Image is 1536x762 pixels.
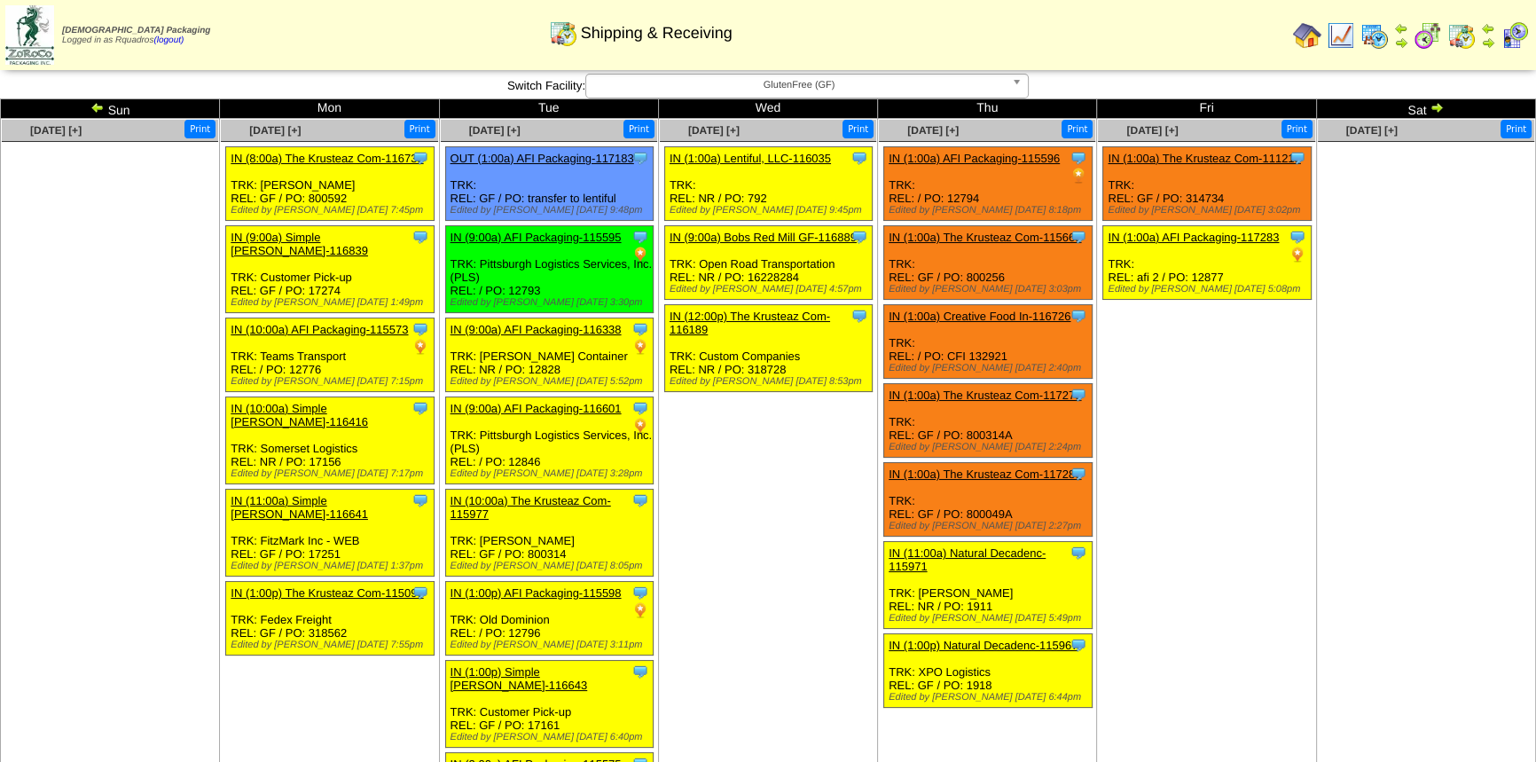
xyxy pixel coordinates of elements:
div: TRK: Custom Companies REL: NR / PO: 318728 [664,305,873,392]
div: Edited by [PERSON_NAME] [DATE] 1:37pm [231,561,434,571]
div: Edited by [PERSON_NAME] [DATE] 3:28pm [451,468,654,479]
div: TRK: REL: / PO: CFI 132921 [884,305,1093,379]
button: Print [404,120,435,138]
img: arrowright.gif [1430,100,1444,114]
img: PO [631,246,649,263]
div: Edited by [PERSON_NAME] [DATE] 3:03pm [889,284,1092,295]
a: [DATE] [+] [1346,124,1398,137]
img: Tooltip [411,149,429,167]
img: calendarinout.gif [549,19,577,47]
button: Print [1501,120,1532,138]
div: Edited by [PERSON_NAME] [DATE] 7:55pm [231,640,434,650]
img: Tooltip [411,491,429,509]
span: [DEMOGRAPHIC_DATA] Packaging [62,26,210,35]
div: Edited by [PERSON_NAME] [DATE] 6:44pm [889,692,1092,703]
img: Tooltip [1070,544,1087,562]
div: Edited by [PERSON_NAME] [DATE] 2:27pm [889,521,1092,531]
img: Tooltip [850,307,868,325]
div: TRK: REL: / PO: 12794 [884,147,1093,221]
a: [DATE] [+] [249,124,301,137]
a: IN (1:00a) Creative Food In-116726 [889,310,1070,323]
a: IN (11:00a) Natural Decadenc-115971 [889,546,1046,573]
span: Logged in as Rquadros [62,26,210,45]
a: IN (10:00a) AFI Packaging-115573 [231,323,408,336]
div: TRK: [PERSON_NAME] REL: GF / PO: 800592 [226,147,435,221]
img: Tooltip [631,584,649,601]
td: Thu [878,99,1097,119]
div: Edited by [PERSON_NAME] [DATE] 2:24pm [889,442,1092,452]
img: Tooltip [1070,386,1087,404]
div: TRK: Old Dominion REL: / PO: 12796 [445,582,654,656]
button: Print [623,120,654,138]
img: arrowleft.gif [1481,21,1495,35]
a: [DATE] [+] [469,124,521,137]
div: TRK: XPO Logistics REL: GF / PO: 1918 [884,634,1093,708]
a: IN (1:00p) AFI Packaging-115598 [451,586,622,600]
div: TRK: Teams Transport REL: / PO: 12776 [226,318,435,392]
span: GlutenFree (GF) [593,75,1005,96]
div: TRK: Fedex Freight REL: GF / PO: 318562 [226,582,435,656]
img: home.gif [1293,21,1321,50]
a: [DATE] [+] [30,124,82,137]
img: arrowright.gif [1394,35,1408,50]
img: Tooltip [631,399,649,417]
div: TRK: REL: afi 2 / PO: 12877 [1103,226,1312,300]
div: Edited by [PERSON_NAME] [DATE] 9:48pm [451,205,654,216]
div: TRK: Open Road Transportation REL: NR / PO: 16228284 [664,226,873,300]
img: Tooltip [411,399,429,417]
img: PO [631,601,649,619]
div: Edited by [PERSON_NAME] [DATE] 5:08pm [1108,284,1311,295]
div: TRK: REL: NR / PO: 792 [664,147,873,221]
div: Edited by [PERSON_NAME] [DATE] 3:11pm [451,640,654,650]
div: Edited by [PERSON_NAME] [DATE] 2:40pm [889,363,1092,373]
div: Edited by [PERSON_NAME] [DATE] 1:49pm [231,297,434,308]
div: Edited by [PERSON_NAME] [DATE] 5:49pm [889,613,1092,624]
button: Print [842,120,874,138]
a: IN (8:00a) The Krusteaz Com-116733 [231,152,423,165]
img: arrowright.gif [1481,35,1495,50]
td: Sun [1,99,220,119]
a: IN (12:00p) The Krusteaz Com-116189 [670,310,830,336]
img: zoroco-logo-small.webp [5,5,54,65]
img: Tooltip [631,663,649,680]
img: arrowleft.gif [90,100,105,114]
td: Sat [1316,99,1535,119]
a: IN (10:00a) The Krusteaz Com-115977 [451,494,611,521]
div: Edited by [PERSON_NAME] [DATE] 9:45pm [670,205,873,216]
div: TRK: FitzMark Inc - WEB REL: GF / PO: 17251 [226,490,435,577]
img: calendarcustomer.gif [1501,21,1529,50]
a: IN (1:00a) Lentiful, LLC-116035 [670,152,831,165]
img: Tooltip [1070,228,1087,246]
img: Tooltip [1070,149,1087,167]
a: (logout) [153,35,184,45]
div: TRK: REL: GF / PO: 800256 [884,226,1093,300]
a: IN (1:00p) Simple [PERSON_NAME]-116643 [451,665,588,692]
a: IN (9:00a) Simple [PERSON_NAME]-116839 [231,231,368,257]
a: IN (9:00a) AFI Packaging-116338 [451,323,622,336]
img: calendarblend.gif [1414,21,1442,50]
a: IN (1:00a) The Krusteaz Com-111213 [1108,152,1300,165]
div: TRK: [PERSON_NAME] REL: NR / PO: 1911 [884,542,1093,629]
a: IN (1:00p) The Krusteaz Com-115096 [231,586,423,600]
img: Tooltip [1289,228,1306,246]
button: Print [1062,120,1093,138]
img: calendarinout.gif [1447,21,1476,50]
img: arrowleft.gif [1394,21,1408,35]
span: [DATE] [+] [688,124,740,137]
div: Edited by [PERSON_NAME] [DATE] 8:18pm [889,205,1092,216]
div: Edited by [PERSON_NAME] [DATE] 8:53pm [670,376,873,387]
button: Print [1281,120,1313,138]
div: TRK: REL: GF / PO: 800314A [884,384,1093,458]
img: Tooltip [850,228,868,246]
a: IN (1:00p) Natural Decadenc-115967 [889,639,1078,652]
img: Tooltip [411,228,429,246]
img: calendarprod.gif [1360,21,1389,50]
a: IN (1:00a) The Krusteaz Com-117280 [889,467,1081,481]
a: IN (1:00a) AFI Packaging-117283 [1108,231,1279,244]
div: Edited by [PERSON_NAME] [DATE] 3:02pm [1108,205,1311,216]
img: Tooltip [1289,149,1306,167]
div: TRK: Somerset Logistics REL: NR / PO: 17156 [226,397,435,484]
td: Fri [1097,99,1316,119]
